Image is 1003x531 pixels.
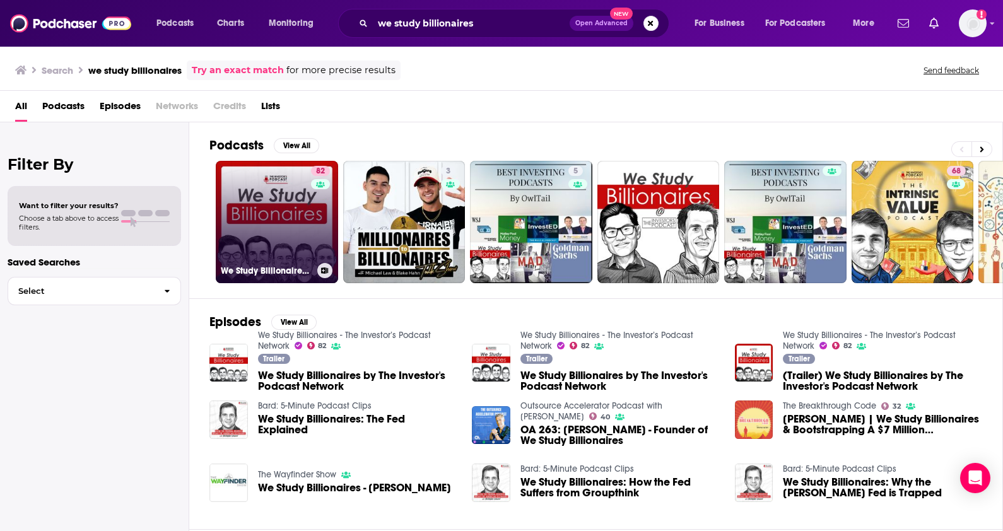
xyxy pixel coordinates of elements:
span: Podcasts [156,15,194,32]
span: 5 [573,165,578,178]
a: We Study Billionaires: Why the Powell Fed is Trapped [783,477,982,498]
span: Credits [213,96,246,122]
button: Select [8,277,181,305]
span: We Study Billionaires by The Investor's Podcast Network [258,370,457,392]
h3: We Study Billionaires - The Investor’s Podcast Network [221,265,312,276]
a: 3 [441,166,455,176]
span: Want to filter your results? [19,201,119,210]
button: View All [274,138,319,153]
span: [PERSON_NAME] | We Study Billionaires & Bootstrapping A $7 Million Kombucha Brand [783,414,982,435]
span: Open Advanced [575,20,628,26]
h2: Episodes [209,314,261,330]
img: We Study Billionaires by The Investor's Podcast Network [209,344,248,382]
a: We Study Billionaires: The Fed Explained [258,414,457,435]
a: Trey Lockerbie | We Study Billionaires & Bootstrapping A $7 Million Kombucha Brand [783,414,982,435]
div: Open Intercom Messenger [960,463,990,493]
h2: Podcasts [209,137,264,153]
span: Select [8,287,154,295]
button: open menu [686,13,760,33]
span: All [15,96,27,122]
a: Try an exact match [192,63,284,78]
img: We Study Billionaires - Clay Finck [209,464,248,502]
a: 68 [852,161,974,283]
a: PodcastsView All [209,137,319,153]
h2: Filter By [8,155,181,173]
img: We Study Billionaires: How the Fed Suffers from Groupthink [472,464,510,502]
img: We Study Billionaires by The Investor's Podcast Network [472,344,510,382]
button: View All [271,315,317,330]
span: 3 [446,165,450,178]
a: The Breakthrough Code [783,400,876,411]
a: 5 [568,166,583,176]
a: We Study Billionaires by The Investor's Podcast Network [520,370,720,392]
img: User Profile [959,9,987,37]
span: Trailer [526,355,548,363]
a: We Study Billionaires - The Investor’s Podcast Network [258,330,431,351]
a: 3 [343,161,466,283]
img: Trey Lockerbie | We Study Billionaires & Bootstrapping A $7 Million Kombucha Brand [735,400,773,439]
a: We Study Billionaires - The Investor’s Podcast Network [520,330,693,351]
a: (Trailer) We Study Billionaires by The Investor's Podcast Network [783,370,982,392]
span: 82 [843,343,852,349]
a: 82 [307,342,327,349]
a: We Study Billionaires: The Fed Explained [209,400,248,439]
span: Choose a tab above to access filters. [19,214,119,231]
button: open menu [148,13,210,33]
span: 68 [952,165,961,178]
img: OA 263: Stig Brodersen - Founder of We Study Billionaires [472,406,510,445]
img: We Study Billionaires: Why the Powell Fed is Trapped [735,464,773,502]
a: Outsource Accelerator Podcast with Derek Gallimore [520,400,662,422]
a: Podcasts [42,96,85,122]
button: open menu [844,13,890,33]
span: New [610,8,633,20]
span: 82 [316,165,325,178]
a: We Study Billionaires - Clay Finck [258,482,451,493]
span: 82 [318,343,326,349]
button: Show profile menu [959,9,987,37]
a: We Study Billionaires: How the Fed Suffers from Groupthink [520,477,720,498]
button: open menu [757,13,844,33]
h3: Search [42,64,73,76]
span: More [853,15,874,32]
div: Search podcasts, credits, & more... [350,9,681,38]
span: For Business [695,15,744,32]
a: We Study Billionaires - The Investor’s Podcast Network [783,330,956,351]
span: OA 263: [PERSON_NAME] - Founder of We Study Billionaires [520,424,720,446]
a: 82 [570,342,589,349]
span: For Podcasters [765,15,826,32]
span: We Study Billionaires: Why the [PERSON_NAME] Fed is Trapped [783,477,982,498]
a: EpisodesView All [209,314,317,330]
span: for more precise results [286,63,396,78]
a: Charts [209,13,252,33]
p: Saved Searches [8,256,181,268]
a: Episodes [100,96,141,122]
img: Podchaser - Follow, Share and Rate Podcasts [10,11,131,35]
a: 82 [832,342,852,349]
a: Show notifications dropdown [893,13,914,34]
a: 5 [470,161,592,283]
a: Show notifications dropdown [924,13,944,34]
img: (Trailer) We Study Billionaires by The Investor's Podcast Network [735,344,773,382]
a: Bard: 5-Minute Podcast Clips [783,464,896,474]
button: Send feedback [920,65,983,76]
span: 82 [581,343,589,349]
span: Charts [217,15,244,32]
a: Lists [261,96,280,122]
a: 40 [589,412,610,420]
a: The Wayfinder Show [258,469,336,480]
span: 40 [601,414,610,420]
input: Search podcasts, credits, & more... [373,13,570,33]
span: Logged in as nshort92 [959,9,987,37]
a: 82 [311,166,330,176]
a: 82We Study Billionaires - The Investor’s Podcast Network [216,161,338,283]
